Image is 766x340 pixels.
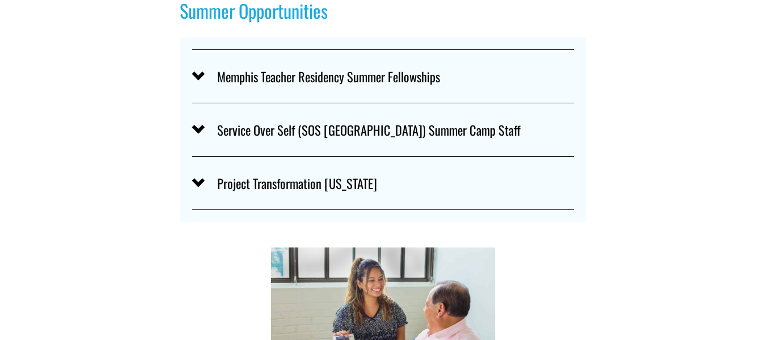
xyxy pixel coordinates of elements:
[205,67,574,86] span: Memphis Teacher Residency Summer Fellowships
[192,157,574,209] button: Project Transformation [US_STATE]
[192,50,574,103] button: Memphis Teacher Residency Summer Fellowships
[205,120,574,139] span: Service Over Self (SOS [GEOGRAPHIC_DATA]) Summer Camp Staff
[192,103,574,156] button: Service Over Self (SOS [GEOGRAPHIC_DATA]) Summer Camp Staff
[205,174,574,192] span: Project Transformation [US_STATE]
